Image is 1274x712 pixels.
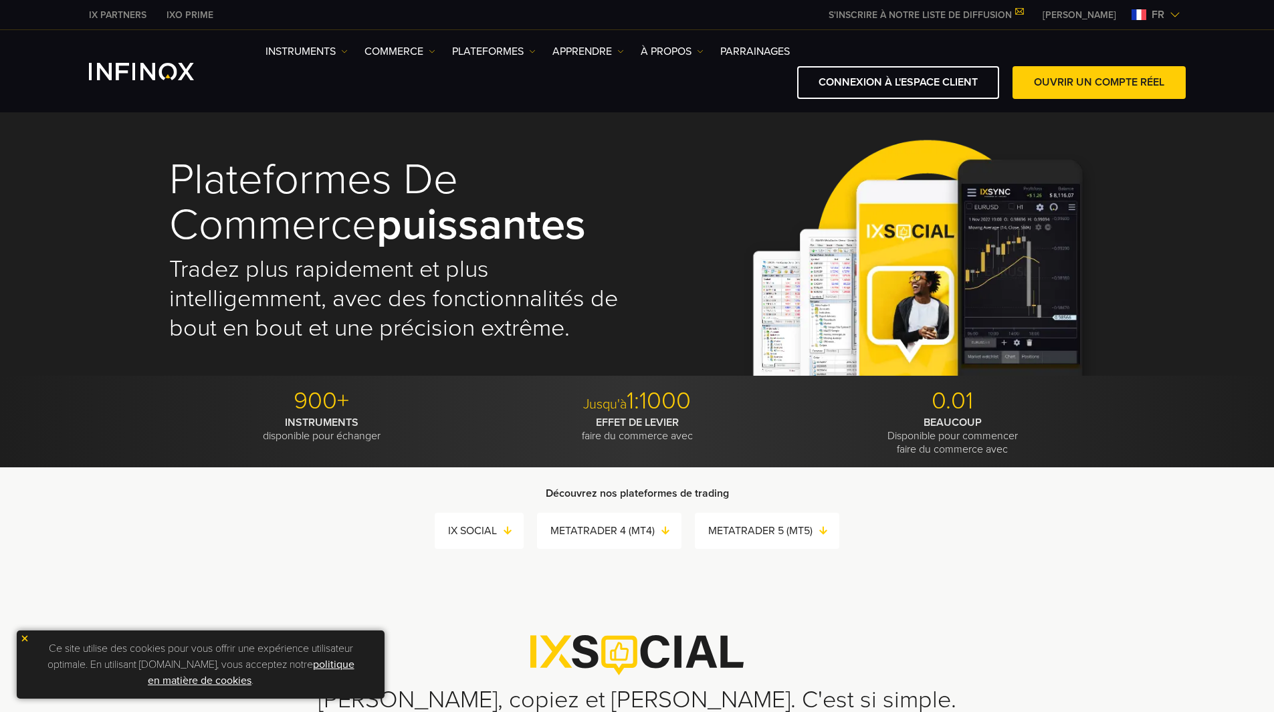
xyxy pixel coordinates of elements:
[530,635,744,675] img: IX Social
[720,43,790,60] a: Parrainages
[156,8,223,22] a: INFINOX
[550,521,681,540] a: METATRADER 4 (MT4)
[364,43,435,60] a: COMMERCE
[583,396,627,412] span: Jusqu'à
[1146,7,1170,23] span: fr
[169,255,619,343] h2: Tradez plus rapidement et plus intelligemment, avec des fonctionnalités de bout en bout et une pr...
[546,487,729,500] strong: Découvrez nos plateformes de trading
[266,43,348,60] a: INSTRUMENTS
[1013,66,1186,99] a: OUVRIR UN COMPTE RÉEL
[448,521,524,540] a: IX SOCIAL
[484,416,790,443] p: faire du commerce avec
[797,66,999,99] a: CONNEXION À L'ESPACE CLIENT
[484,386,790,416] p: 1:1000
[1033,8,1126,22] a: INFINOX MENU
[800,416,1105,456] p: Disponible pour commencer faire du commerce avec
[641,43,704,60] a: À PROPOS
[89,63,225,80] a: INFINOX Logo
[452,43,536,60] a: PLATEFORMES
[924,416,982,429] strong: BEAUCOUP
[169,416,475,443] p: disponible pour échanger
[708,521,839,540] a: METATRADER 5 (MT5)
[819,9,1033,21] a: S'INSCRIRE À NOTRE LISTE DE DIFFUSION
[79,8,156,22] a: INFINOX
[800,386,1105,416] p: 0.01
[169,386,475,416] p: 900+
[23,637,378,692] p: Ce site utilise des cookies pour vous offrir une expérience utilisateur optimale. En utilisant [D...
[377,199,586,251] strong: puissantes
[169,157,619,249] h1: Plateformes de commerce
[20,634,29,643] img: yellow close icon
[552,43,624,60] a: APPRENDRE
[596,416,679,429] strong: EFFET DE LEVIER
[285,416,358,429] strong: INSTRUMENTS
